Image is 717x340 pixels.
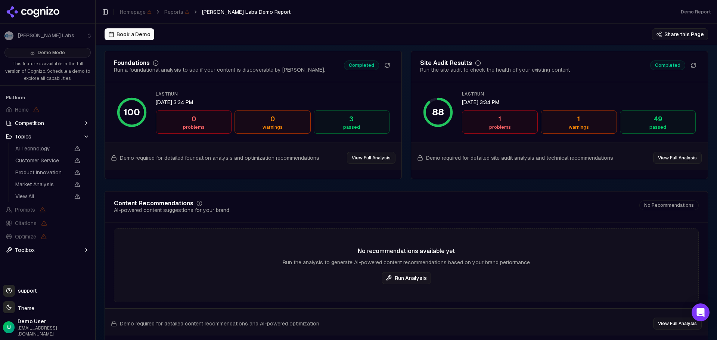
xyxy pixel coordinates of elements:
[420,66,570,74] div: Run the site audit to check the health of your existing content
[114,206,229,214] div: AI-powered content suggestions for your brand
[159,124,228,130] div: problems
[317,114,386,124] div: 3
[38,50,65,56] span: Demo Mode
[544,124,613,130] div: warnings
[3,92,92,104] div: Platform
[4,60,91,82] p: This feature is available in the full version of Cognizo. Schedule a demo to explore all capabili...
[120,8,291,16] nav: breadcrumb
[465,124,534,130] div: problems
[156,99,389,106] div: [DATE] 3:34 PM
[105,28,154,40] button: Book a Demo
[544,114,613,124] div: 1
[114,66,325,74] div: Run a foundational analysis to see if your content is discoverable by [PERSON_NAME].
[156,91,389,97] div: lastRun
[426,154,613,162] span: Demo required for detailed site audit analysis and technical recommendations
[652,28,708,40] button: Share this Page
[15,106,29,113] span: Home
[650,60,685,70] span: Completed
[114,259,698,266] div: Run the analysis to generate AI-powered content recommendations based on your brand performance
[3,131,92,143] button: Topics
[344,60,379,70] span: Completed
[120,320,319,327] span: Demo required for detailed content recommendations and AI-powered optimization
[653,318,702,330] button: View Full Analysis
[15,181,70,188] span: Market Analysis
[202,8,291,16] span: [PERSON_NAME] Labs Demo Report
[462,99,696,106] div: [DATE] 3:34 PM
[15,169,70,176] span: Product Innovation
[15,305,34,312] span: Theme
[159,114,228,124] div: 0
[114,200,193,206] div: Content Recommendations
[15,145,70,152] span: AI Technology
[347,152,395,164] button: View Full Analysis
[15,287,37,294] span: support
[462,91,696,97] div: lastRun
[420,60,472,66] div: Site Audit Results
[639,200,699,210] span: No Recommendations
[623,124,692,130] div: passed
[18,318,92,325] span: Demo User
[623,114,692,124] div: 49
[15,119,44,127] span: Competition
[124,106,140,118] div: 100
[692,303,710,321] div: Open Intercom Messenger
[120,154,319,162] span: Demo required for detailed foundation analysis and optimization recommendations
[3,244,92,256] button: Toolbox
[18,325,92,337] span: [EMAIL_ADDRESS][DOMAIN_NAME]
[681,9,711,15] div: Demo Report
[164,8,189,16] span: Reports
[15,206,35,213] span: Prompts
[15,246,35,254] span: Toolbox
[432,106,444,118] div: 88
[238,114,307,124] div: 0
[238,124,307,130] div: warnings
[15,133,31,140] span: Topics
[114,60,150,66] div: Foundations
[7,324,11,331] span: U
[15,157,70,164] span: Customer Service
[465,114,534,124] div: 1
[15,219,37,227] span: Citations
[15,233,36,240] span: Optimize
[3,117,92,129] button: Competition
[15,193,70,200] span: View All
[120,8,152,16] span: Homepage
[382,272,431,284] button: Run Analysis
[114,247,698,256] div: No recommendations available yet
[653,152,702,164] button: View Full Analysis
[317,124,386,130] div: passed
